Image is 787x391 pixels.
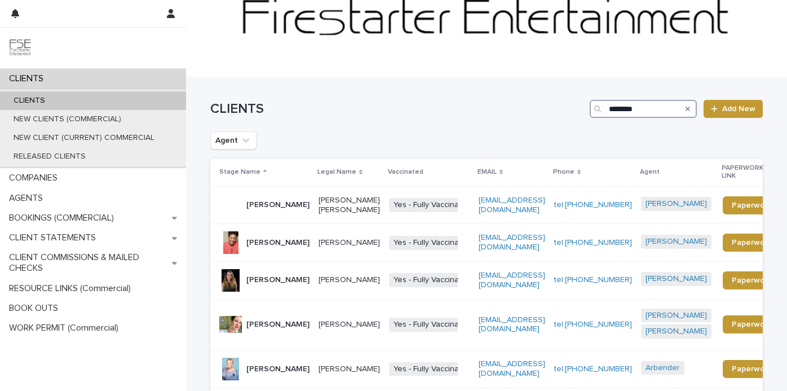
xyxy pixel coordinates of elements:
p: [PERSON_NAME] [319,275,380,285]
p: CLIENTS [5,73,52,84]
a: tel:[PHONE_NUMBER] [554,276,632,284]
p: CLIENT STATEMENTS [5,232,105,243]
p: [PERSON_NAME] [246,200,310,210]
p: CLIENTS [5,96,54,106]
a: [PERSON_NAME] [645,274,707,284]
span: Yes - Fully Vaccinated [389,236,475,250]
a: [EMAIL_ADDRESS][DOMAIN_NAME] [479,234,545,251]
a: [PERSON_NAME] [645,199,707,209]
span: Paperwork [732,365,772,373]
p: Legal Name [317,166,356,178]
p: Phone [553,166,574,178]
span: Paperwork [732,320,772,328]
span: Paperwork [732,239,772,247]
a: tel:[PHONE_NUMBER] [554,320,632,328]
p: [PERSON_NAME] [PERSON_NAME] [319,196,380,215]
a: tel:[PHONE_NUMBER] [554,201,632,209]
span: Paperwork [732,276,772,284]
p: BOOK OUTS [5,303,67,314]
p: RELEASED CLIENTS [5,152,95,161]
a: Arbender [645,363,680,373]
p: AGENTS [5,193,52,204]
a: [EMAIL_ADDRESS][DOMAIN_NAME] [479,271,545,289]
p: EMAIL [477,166,497,178]
p: Agent [640,166,660,178]
img: 9JgRvJ3ETPGCJDhvPVA5 [9,37,32,59]
a: [PERSON_NAME] [645,327,707,336]
p: [PERSON_NAME] [319,320,380,330]
p: COMPANIES [5,173,67,183]
h1: CLIENTS [210,101,585,117]
p: RESOURCE LINKS (Commercial) [5,283,140,294]
span: Yes - Fully Vaccinated [389,362,475,376]
a: [EMAIL_ADDRESS][DOMAIN_NAME] [479,316,545,333]
a: [PERSON_NAME] [645,237,707,247]
a: tel:[PHONE_NUMBER] [554,239,632,247]
span: Paperwork [732,201,772,209]
p: BOOKINGS (COMMERCIAL) [5,213,123,223]
input: Search [590,100,697,118]
a: Paperwork [723,360,781,378]
a: Paperwork [723,271,781,289]
p: WORK PERMIT (Commercial) [5,323,127,333]
p: Vaccinated [388,166,423,178]
span: Yes - Fully Vaccinated [389,318,475,332]
button: Agent [210,131,257,150]
p: NEW CLIENT (CURRENT) COMMERCIAL [5,133,163,143]
p: CLIENT COMMISSIONS & MAILED CHECKS [5,252,172,274]
a: tel:[PHONE_NUMBER] [554,365,632,373]
p: Stage Name [219,166,260,178]
p: [PERSON_NAME] [246,364,310,374]
p: NEW CLIENTS (COMMERCIAL) [5,115,130,124]
a: Add New [704,100,763,118]
a: [EMAIL_ADDRESS][DOMAIN_NAME] [479,196,545,214]
a: [PERSON_NAME] [645,311,707,320]
p: [PERSON_NAME] [319,238,380,248]
a: [EMAIL_ADDRESS][DOMAIN_NAME] [479,360,545,377]
p: [PERSON_NAME] [246,238,310,248]
a: Paperwork [723,234,781,252]
span: Yes - Fully Vaccinated [389,273,475,287]
p: PAPERWORK LINK [722,162,775,183]
p: [PERSON_NAME] [319,364,380,374]
span: Yes - Fully Vaccinated [389,198,475,212]
a: Paperwork [723,196,781,214]
p: [PERSON_NAME] [246,275,310,285]
p: [PERSON_NAME] [246,320,310,330]
span: Add New [722,105,755,113]
a: Paperwork [723,315,781,333]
